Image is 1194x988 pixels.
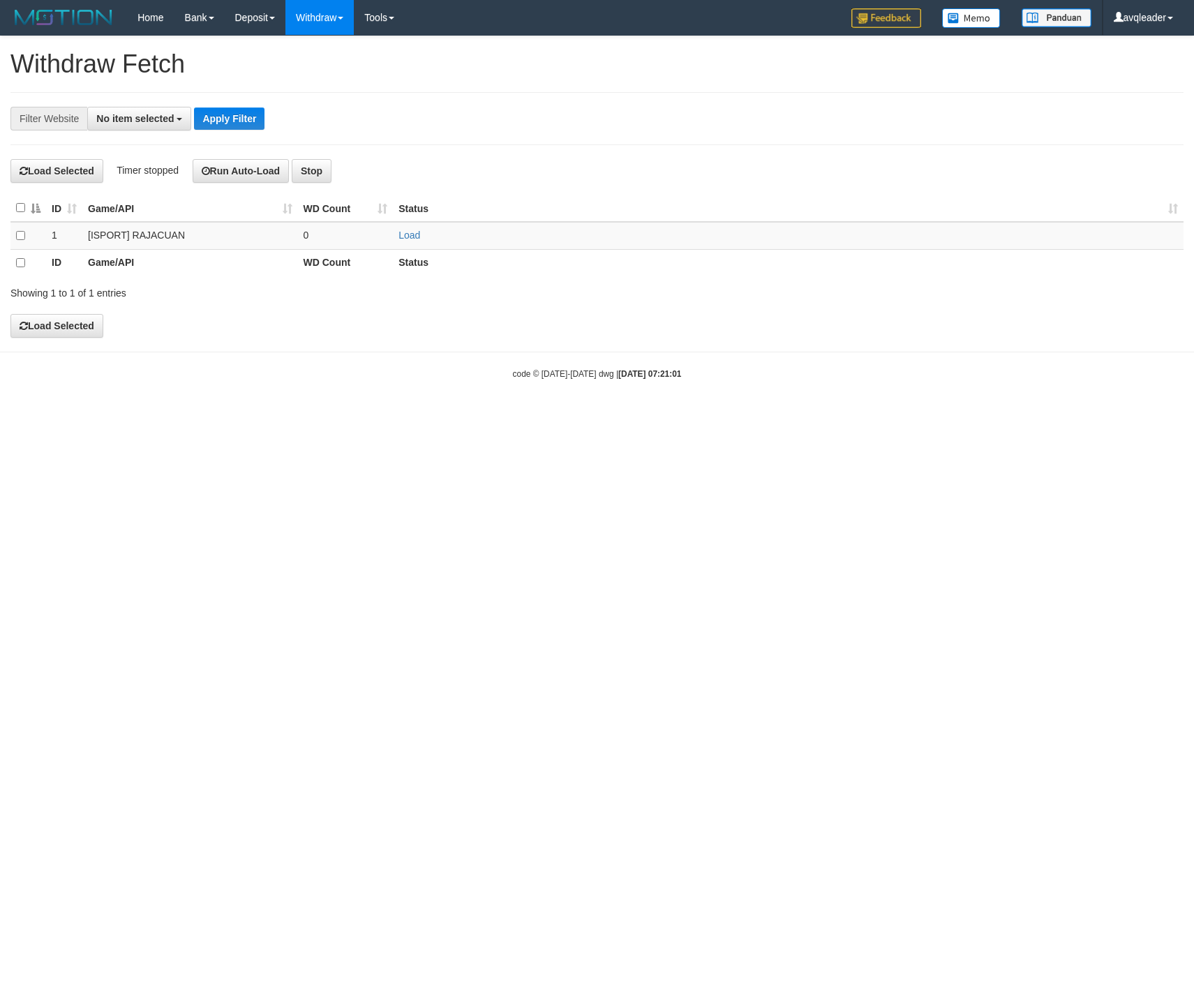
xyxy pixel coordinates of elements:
[10,159,103,183] button: Load Selected
[10,50,1184,78] h1: Withdraw Fetch
[82,195,298,222] th: Game/API: activate to sort column ascending
[292,159,331,183] button: Stop
[298,195,394,222] th: WD Count: activate to sort column ascending
[513,369,682,379] small: code © [DATE]-[DATE] dwg |
[398,230,420,241] a: Load
[304,230,309,241] span: 0
[298,249,394,276] th: WD Count
[618,369,681,379] strong: [DATE] 07:21:01
[1022,8,1091,27] img: panduan.png
[10,314,103,338] button: Load Selected
[82,222,298,250] td: [ISPORT] RAJACUAN
[87,107,191,130] button: No item selected
[393,195,1184,222] th: Status: activate to sort column ascending
[82,249,298,276] th: Game/API
[851,8,921,28] img: Feedback.jpg
[117,165,179,176] span: Timer stopped
[46,222,82,250] td: 1
[96,113,174,124] span: No item selected
[193,159,290,183] button: Run Auto-Load
[10,280,487,300] div: Showing 1 to 1 of 1 entries
[10,107,87,130] div: Filter Website
[46,195,82,222] th: ID: activate to sort column ascending
[10,7,117,28] img: MOTION_logo.png
[942,8,1001,28] img: Button%20Memo.svg
[46,249,82,276] th: ID
[194,107,264,130] button: Apply Filter
[393,249,1184,276] th: Status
